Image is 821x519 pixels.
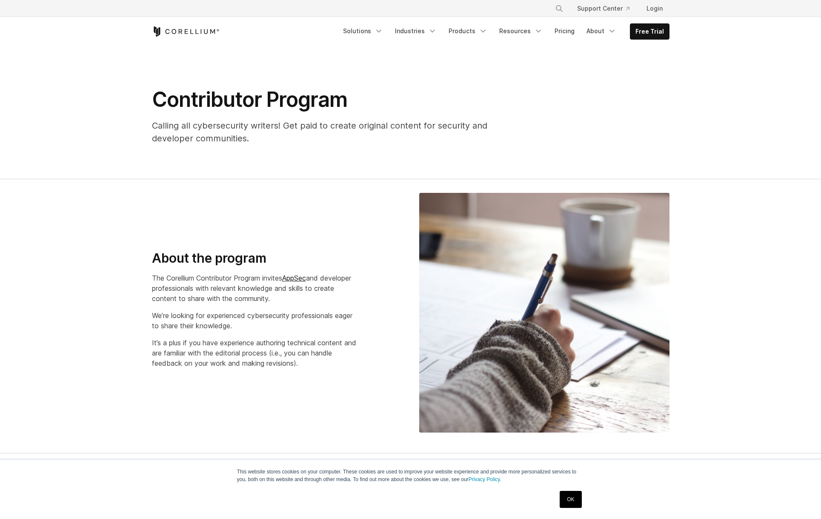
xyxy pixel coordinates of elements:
[443,23,492,39] a: Products
[152,26,220,37] a: Corellium Home
[640,1,669,16] a: Login
[469,476,501,482] a: Privacy Policy.
[152,338,360,368] p: It’s a plus if you have experience authoring technical content and are familiar with the editoria...
[390,23,442,39] a: Industries
[630,24,669,39] a: Free Trial
[152,119,512,145] p: Calling all cybersecurity writers! Get paid to create original content for security and developer...
[419,193,669,433] img: Person writing notes at desk with coffee, representing mobile security research or app testing do...
[338,23,388,39] a: Solutions
[152,273,360,304] p: The Corellium Contributor Program invites and developer professionals with relevant knowledge and...
[560,491,581,508] a: OK
[581,23,621,39] a: About
[552,1,567,16] button: Search
[494,23,548,39] a: Resources
[549,23,580,39] a: Pricing
[282,274,306,282] a: AppSec
[237,468,584,483] p: This website stores cookies on your computer. These cookies are used to improve your website expe...
[338,23,669,40] div: Navigation Menu
[152,87,512,112] h1: Contributor Program
[545,1,669,16] div: Navigation Menu
[152,250,360,267] h3: About the program
[152,310,360,331] p: We’re looking for experienced cybersecurity professionals eager to share their knowledge.
[570,1,636,16] a: Support Center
